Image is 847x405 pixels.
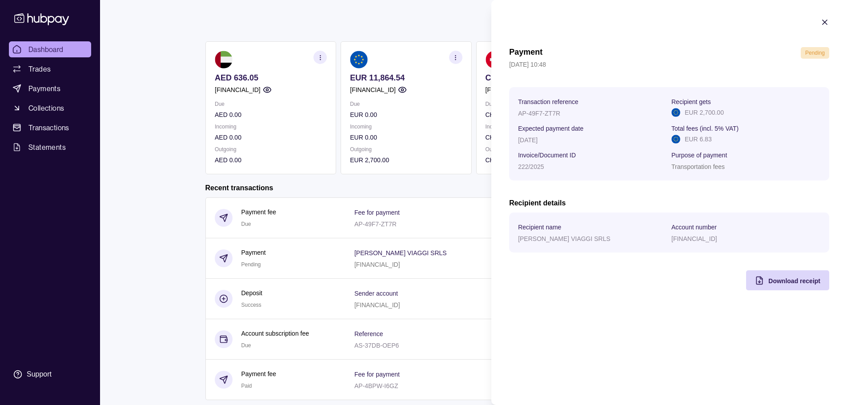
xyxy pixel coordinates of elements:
p: [DATE] [518,136,538,144]
p: [DATE] 10:48 [509,60,829,69]
button: Download receipt [746,270,829,290]
p: Account number [671,224,717,231]
p: 222/2025 [518,163,544,170]
p: Transaction reference [518,98,578,105]
p: Transportation fees [671,163,725,170]
p: Expected payment date [518,125,583,132]
p: AP-49F7-ZT7R [518,110,560,117]
p: Invoice/Document ID [518,152,576,159]
p: Total fees (incl. 5% VAT) [671,125,739,132]
p: Recipient name [518,224,561,231]
img: eu [671,108,680,117]
p: EUR 6.83 [685,134,712,144]
p: [PERSON_NAME] VIAGGI SRLS [518,235,610,242]
h2: Recipient details [509,198,829,208]
p: Purpose of payment [671,152,727,159]
p: Recipient gets [671,98,711,105]
img: eu [671,135,680,144]
span: Download receipt [768,277,820,285]
p: [FINANCIAL_ID] [671,235,717,242]
h1: Payment [509,47,542,59]
span: Pending [805,50,825,56]
p: EUR 2,700.00 [685,108,724,117]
